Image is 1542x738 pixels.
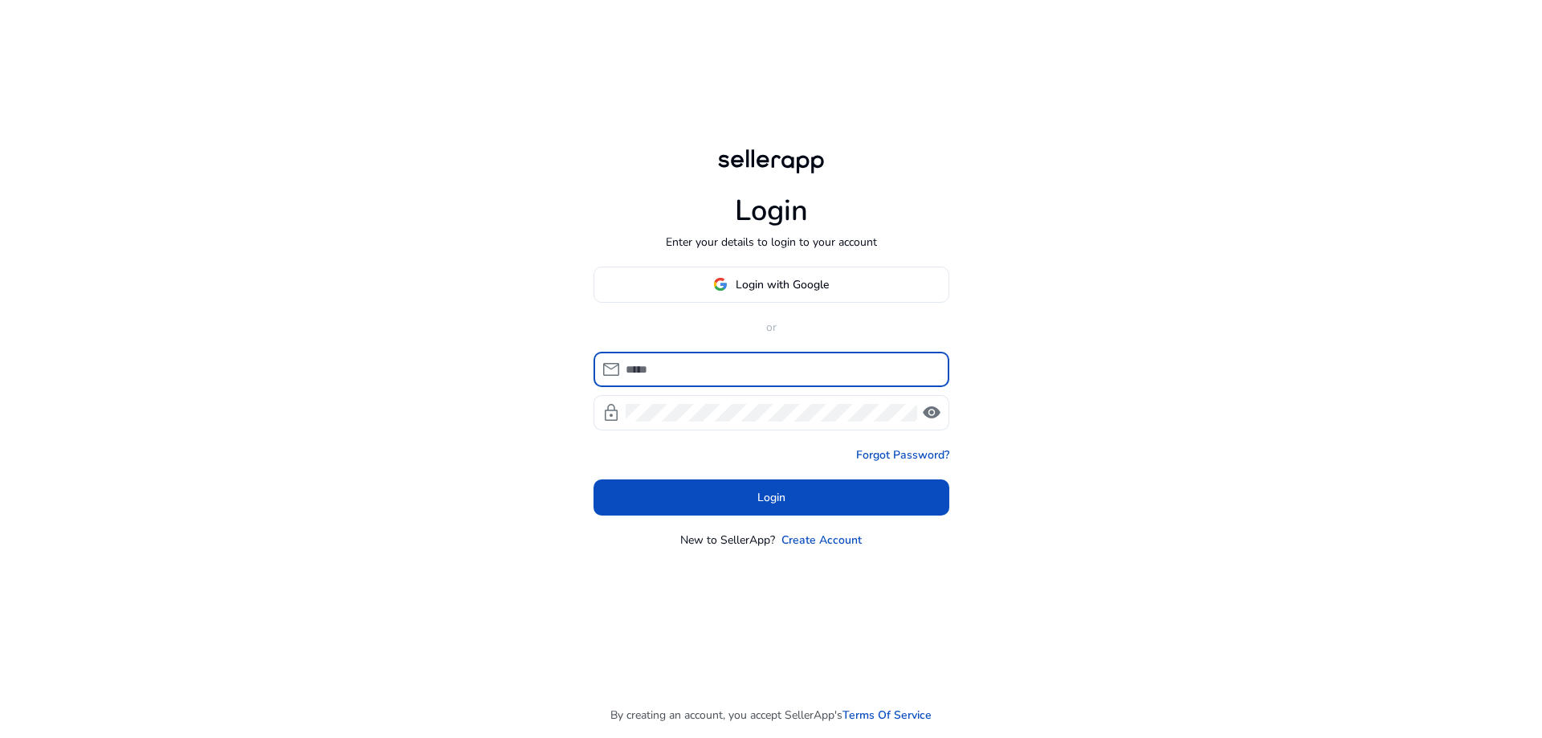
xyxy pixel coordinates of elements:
span: lock [602,403,621,422]
span: visibility [922,403,941,422]
a: Create Account [781,532,862,548]
span: Login with Google [736,276,829,293]
img: google-logo.svg [713,277,728,292]
a: Terms Of Service [842,707,932,724]
span: Login [757,489,785,506]
p: Enter your details to login to your account [666,234,877,251]
h1: Login [735,194,808,228]
p: or [594,319,949,336]
a: Forgot Password? [856,446,949,463]
button: Login [594,479,949,516]
p: New to SellerApp? [680,532,775,548]
span: mail [602,360,621,379]
button: Login with Google [594,267,949,303]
